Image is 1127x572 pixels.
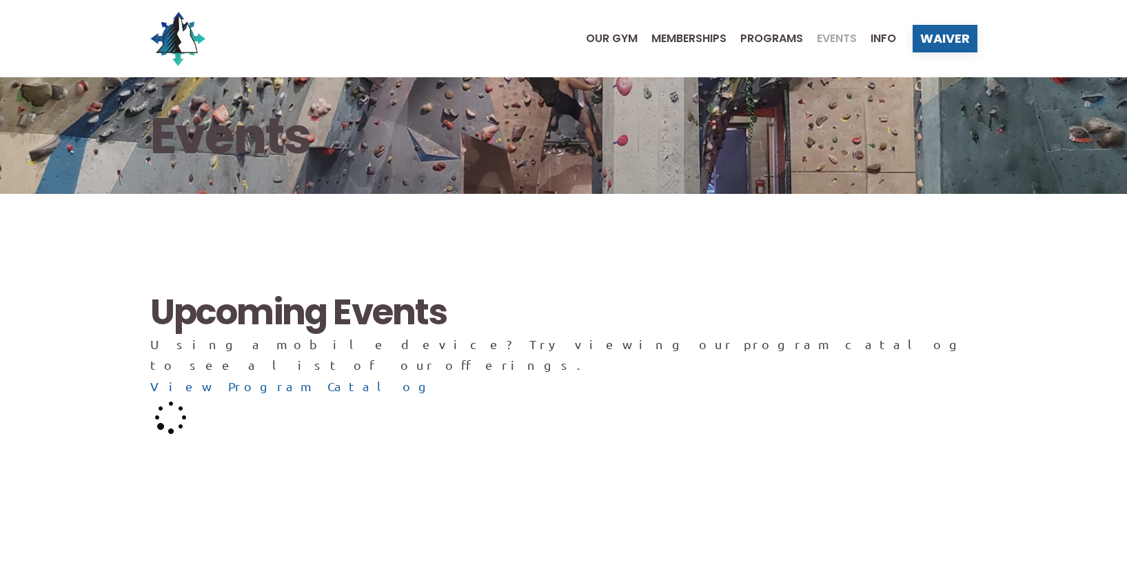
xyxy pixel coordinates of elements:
a: View Program Catalog [150,376,436,397]
span: Programs [740,33,803,44]
a: Events [803,33,857,44]
span: Info [871,33,896,44]
a: Memberships [638,33,727,44]
div: Using a mobile device? Try viewing our program catalog to see a list of our offerings. [150,334,977,376]
h2: Upcoming Events [150,291,447,334]
span: Waiver [920,32,970,45]
span: Our Gym [586,33,638,44]
span: Events [817,33,857,44]
img: North Wall Logo [150,11,205,66]
a: Waiver [913,25,977,52]
a: Info [857,33,896,44]
a: Programs [727,33,803,44]
a: Our Gym [572,33,638,44]
span: Memberships [651,33,727,44]
img: ajax-loader.gif [150,397,187,435]
h1: Events [150,108,310,163]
